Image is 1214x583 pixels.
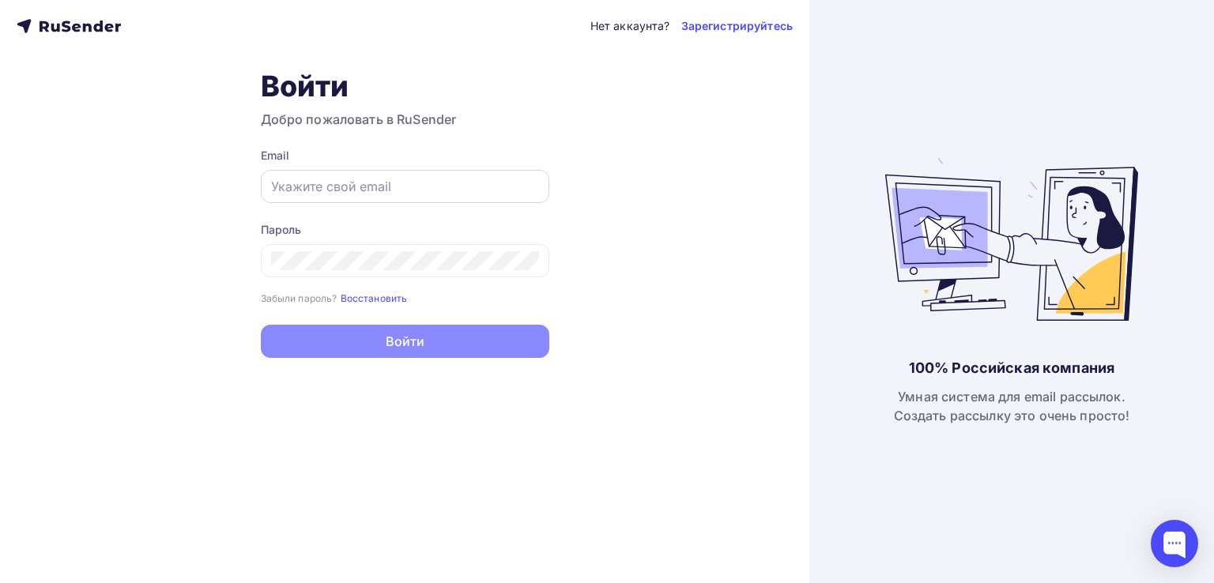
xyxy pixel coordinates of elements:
div: Нет аккаунта? [590,18,670,34]
h3: Добро пожаловать в RuSender [261,110,549,129]
a: Восстановить [341,291,408,304]
small: Восстановить [341,292,408,304]
small: Забыли пароль? [261,292,337,304]
div: 100% Российская компания [909,359,1114,378]
div: Пароль [261,222,549,238]
button: Войти [261,325,549,358]
div: Умная система для email рассылок. Создать рассылку это очень просто! [894,387,1130,425]
input: Укажите свой email [271,177,539,196]
div: Email [261,148,549,164]
h1: Войти [261,69,549,103]
a: Зарегистрируйтесь [681,18,793,34]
